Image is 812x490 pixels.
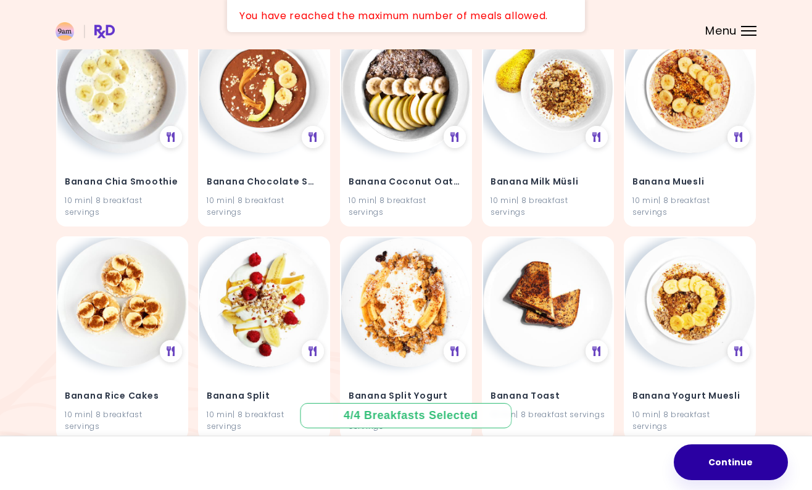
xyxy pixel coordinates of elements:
div: See Meal Plan [160,340,182,362]
div: 10 min | 8 breakfast servings [65,409,180,432]
button: Continue [674,444,788,480]
div: See Meal Plan [727,126,750,148]
h4: Banana Coconut Oatmeal [349,172,463,192]
h4: Banana Split [207,386,321,406]
div: See Meal Plan [586,340,608,362]
div: 10 min | 8 breakfast servings [207,409,321,432]
div: 10 min | 8 breakfast servings [349,194,463,218]
h4: Banana Toast [491,386,605,406]
div: 10 min | 8 breakfast servings [632,194,747,218]
div: 13 min | 8 breakfast servings [491,409,605,420]
div: See Meal Plan [727,340,750,362]
h4: Banana Chocolate Smoothie [207,172,321,192]
div: 10 min | 8 breakfast servings [491,194,605,218]
div: 10 min | 8 breakfast servings [632,409,747,432]
h4: Banana Milk Müsli [491,172,605,192]
div: See Meal Plan [586,126,608,148]
h4: Banana Muesli [632,172,747,192]
div: See Meal Plan [302,340,324,362]
h4: Banana Yogurt Muesli [632,386,747,406]
img: RxDiet [56,22,115,41]
div: See Meal Plan [444,126,466,148]
div: 10 min | 8 breakfast servings [65,194,180,218]
div: 10 min | 8 breakfast servings [207,194,321,218]
span: Menu [705,25,737,36]
div: See Meal Plan [444,340,466,362]
h4: Banana Split Yogurt [349,386,463,406]
h4: Banana Chia Smoothie [65,172,180,192]
div: See Meal Plan [160,126,182,148]
div: 4 / 4 Breakfasts Selected [344,408,468,423]
h4: Banana Rice Cakes [65,386,180,406]
div: See Meal Plan [302,126,324,148]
